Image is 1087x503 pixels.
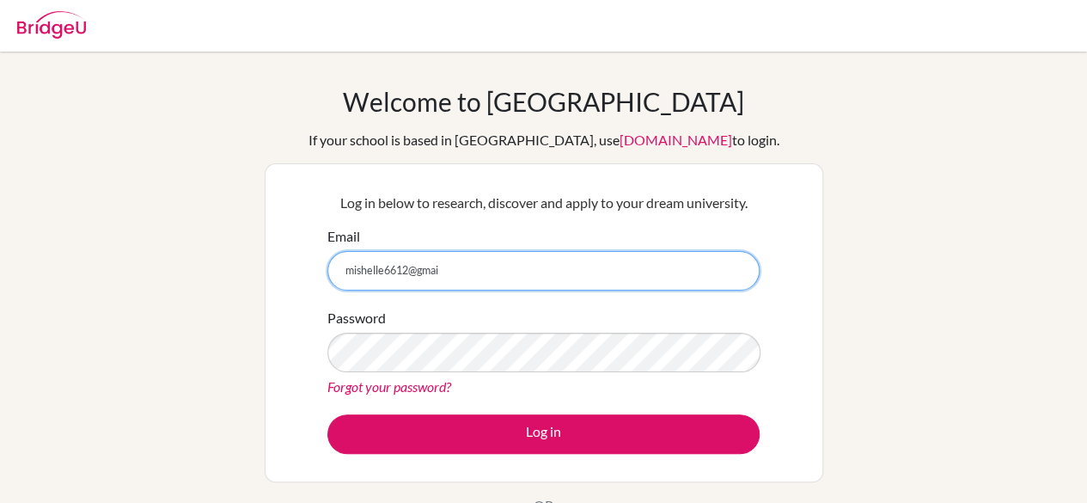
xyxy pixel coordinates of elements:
[327,378,451,395] a: Forgot your password?
[327,308,386,328] label: Password
[308,130,779,150] div: If your school is based in [GEOGRAPHIC_DATA], use to login.
[327,193,760,213] p: Log in below to research, discover and apply to your dream university.
[17,11,86,39] img: Bridge-U
[343,86,744,117] h1: Welcome to [GEOGRAPHIC_DATA]
[327,226,360,247] label: Email
[327,414,760,454] button: Log in
[620,132,732,148] a: [DOMAIN_NAME]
